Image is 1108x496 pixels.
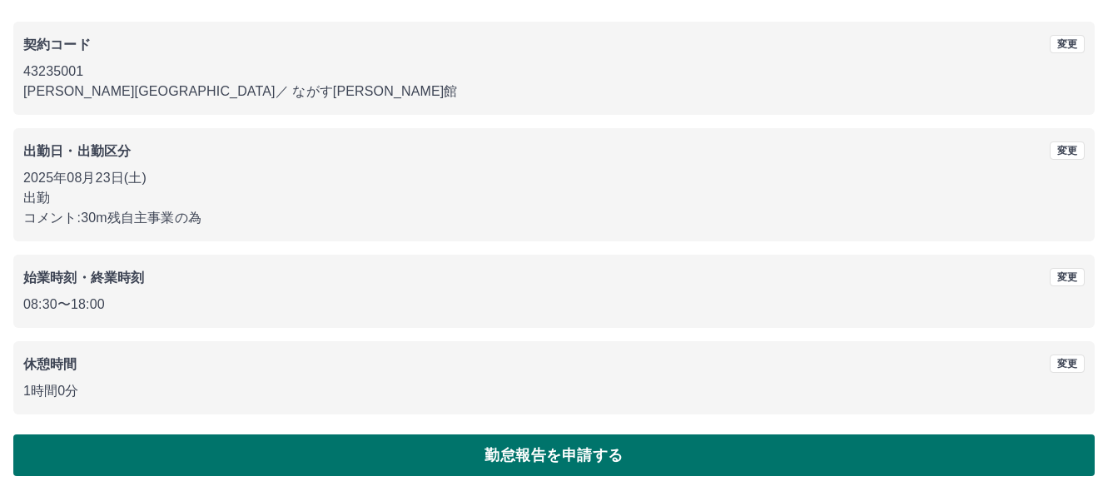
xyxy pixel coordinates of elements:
button: 変更 [1050,35,1085,53]
p: 43235001 [23,62,1085,82]
button: 変更 [1050,355,1085,373]
b: 始業時刻・終業時刻 [23,270,144,285]
p: 1時間0分 [23,381,1085,401]
button: 変更 [1050,141,1085,160]
button: 変更 [1050,268,1085,286]
b: 休憩時間 [23,357,77,371]
p: 出勤 [23,188,1085,208]
p: 2025年08月23日(土) [23,168,1085,188]
b: 出勤日・出勤区分 [23,144,131,158]
p: [PERSON_NAME][GEOGRAPHIC_DATA] ／ ながす[PERSON_NAME]館 [23,82,1085,102]
p: コメント: 30m残自主事業の為 [23,208,1085,228]
p: 08:30 〜 18:00 [23,295,1085,315]
b: 契約コード [23,37,91,52]
button: 勤怠報告を申請する [13,434,1095,476]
